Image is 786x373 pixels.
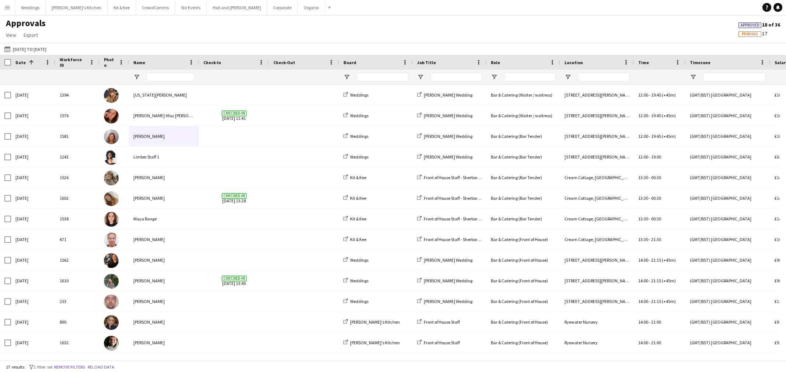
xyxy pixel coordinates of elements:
span: [DATE] 13:28 [203,188,265,208]
div: 1243 [55,147,99,167]
span: (+45m) [662,92,676,98]
span: Pending [742,32,758,36]
div: [DATE] [11,291,55,311]
span: Front of House Staff - Sherborne Wedding [424,195,499,201]
button: Open Filter Menu [491,74,497,80]
span: Weddings [350,278,368,283]
span: Weddings [350,113,368,118]
div: 1538 [55,209,99,229]
span: 19:45 [651,133,661,139]
button: [DATE] to [DATE] [3,45,48,53]
div: Bar & Catering (Front of House) [486,291,560,311]
a: Kit & Kee [343,216,366,222]
div: [DATE] [11,85,55,105]
span: [PERSON_NAME] Wedding [424,154,472,160]
div: (GMT/BST) [GEOGRAPHIC_DATA] [685,147,770,167]
div: [DATE] [11,312,55,332]
div: Cream Cottage, [GEOGRAPHIC_DATA], [GEOGRAPHIC_DATA] [560,188,634,208]
span: 21:00 [651,319,661,325]
img: Victoria Collyer [104,233,119,247]
div: (GMT/BST) [GEOGRAPHIC_DATA] [685,85,770,105]
span: Kit & Kee [350,216,366,222]
div: [STREET_ADDRESS][PERSON_NAME] [560,85,634,105]
span: [PERSON_NAME] Wedding [424,92,472,98]
div: [PERSON_NAME]-May [PERSON_NAME] [129,105,199,126]
span: Date [15,60,26,65]
div: [DATE] [11,229,55,250]
span: Kit & Kee [350,237,366,242]
span: 14:00 [638,319,648,325]
button: Hall and [PERSON_NAME] [207,0,267,15]
span: Weddings [350,92,368,98]
div: (GMT/BST) [GEOGRAPHIC_DATA] [685,105,770,126]
img: Maya Range [104,212,119,227]
div: Ryewater Nursery [560,312,634,332]
span: 19:00 [651,154,661,160]
div: Limber Staff 1 [129,147,199,167]
div: [PERSON_NAME] [129,188,199,208]
span: 00:30 [651,216,661,222]
span: [PERSON_NAME] Wedding [424,113,472,118]
div: [DATE] [11,250,55,270]
span: [PERSON_NAME] Wedding [424,278,472,283]
div: 1610 [55,271,99,291]
span: £0.00 [775,154,785,160]
div: (GMT/BST) [GEOGRAPHIC_DATA] [685,167,770,188]
span: Weddings [350,133,368,139]
span: Checked-in [222,111,247,116]
div: (GMT/BST) [GEOGRAPHIC_DATA] [685,291,770,311]
button: Kit & Kee [108,0,136,15]
div: (GMT/BST) [GEOGRAPHIC_DATA] [685,188,770,208]
div: Bar & Catering (Bar Tender) [486,147,560,167]
img: Hannah Lee [104,171,119,185]
img: JORDAN WOODS [104,336,119,351]
div: 1526 [55,167,99,188]
span: Front of House Staff - Sherborne Wedding [424,216,499,222]
span: Front of House Staff - Sherborne Wedding [424,237,499,242]
div: [DATE] [11,126,55,146]
span: Check-Out [273,60,295,65]
span: Approved [741,23,759,28]
div: [PERSON_NAME] [129,332,199,353]
span: 21:15 [651,278,661,283]
span: [DATE] 11:41 [203,105,265,126]
span: - [649,154,650,160]
span: Location [565,60,583,65]
button: Open Filter Menu [690,74,696,80]
div: 1602 [55,188,99,208]
span: Role [491,60,500,65]
div: Cream Cottage, [GEOGRAPHIC_DATA], [GEOGRAPHIC_DATA] [560,229,634,250]
span: - [649,299,650,304]
span: Photo [104,57,116,68]
span: 13:30 [638,195,648,201]
span: 21:30 [651,237,661,242]
span: - [649,278,650,283]
div: [DATE] [11,105,55,126]
div: [STREET_ADDRESS][PERSON_NAME] [560,271,634,291]
span: Workforce ID [60,57,86,68]
span: 21:00 [651,340,661,345]
img: Isabella Swatman [104,191,119,206]
a: Weddings [343,133,368,139]
span: 18 of 36 [738,21,780,28]
span: (+45m) [662,299,676,304]
div: 1394 [55,85,99,105]
img: Charlotte Higgs [104,315,119,330]
div: Bar & Catering (Bar Tender) [486,126,560,146]
div: [DATE] [11,332,55,353]
a: View [3,30,19,40]
span: Time [638,60,649,65]
a: Kit & Kee [343,237,366,242]
span: (+45m) [662,278,676,283]
span: 13:30 [638,175,648,180]
div: [PERSON_NAME] [129,167,199,188]
img: Hattie Luffman [104,274,119,289]
span: 14:00 [638,278,648,283]
a: Kit & Kee [343,195,366,201]
div: 1562 [55,250,99,270]
button: Open Filter Menu [565,74,571,80]
span: [PERSON_NAME] Wedding [424,257,472,263]
span: 12:00 [638,133,648,139]
span: (+45m) [662,133,676,139]
div: [PERSON_NAME] [129,229,199,250]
